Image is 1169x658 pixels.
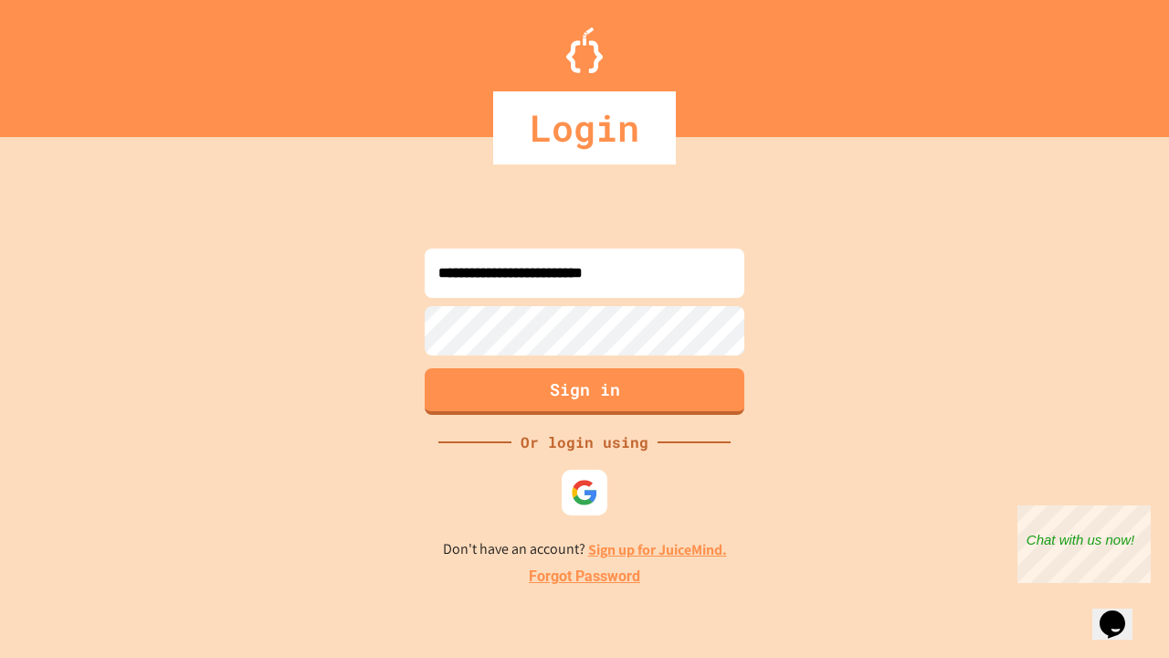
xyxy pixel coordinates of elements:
iframe: chat widget [1092,585,1151,640]
iframe: chat widget [1017,505,1151,583]
button: Sign in [425,368,744,415]
img: Logo.svg [566,27,603,73]
div: Or login using [511,431,658,453]
p: Don't have an account? [443,538,727,561]
img: google-icon.svg [571,479,598,506]
div: Login [493,91,676,164]
a: Forgot Password [529,566,640,588]
a: Sign up for JuiceMind. [588,540,727,559]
